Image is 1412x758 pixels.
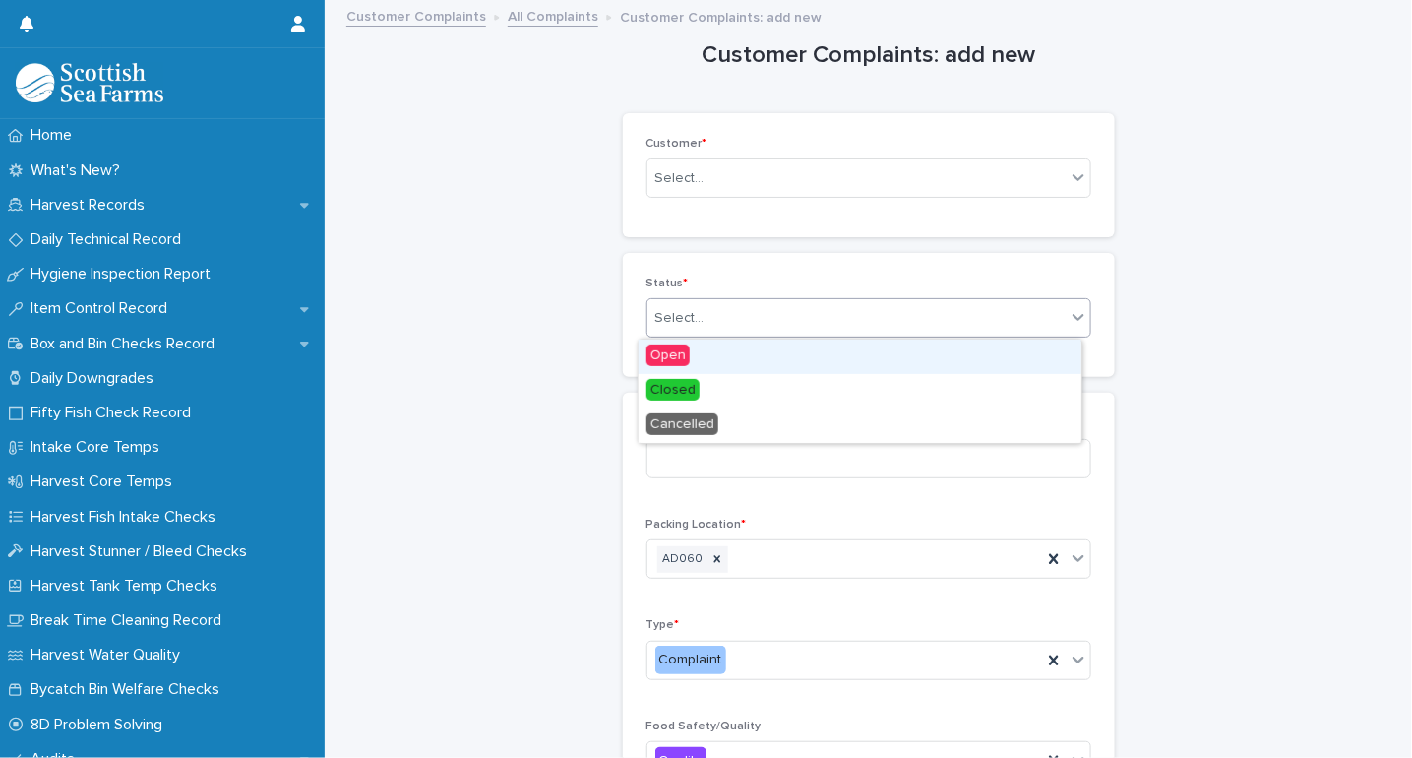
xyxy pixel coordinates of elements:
p: Harvest Stunner / Bleed Checks [23,542,263,561]
div: Select... [655,308,705,329]
p: Harvest Tank Temp Checks [23,577,233,596]
p: Break Time Cleaning Record [23,611,237,630]
p: Harvest Water Quality [23,646,196,664]
p: Box and Bin Checks Record [23,335,230,353]
a: Customer Complaints [346,4,486,27]
p: What's New? [23,161,136,180]
div: Select... [655,168,705,189]
span: Status [646,278,689,289]
p: Item Control Record [23,299,183,318]
p: Harvest Fish Intake Checks [23,508,231,527]
div: AD060 [657,546,706,573]
p: Daily Technical Record [23,230,197,249]
h1: Customer Complaints: add new [623,41,1115,70]
p: Customer Complaints: add new [620,5,822,27]
span: Cancelled [646,413,718,435]
p: Hygiene Inspection Report [23,265,226,284]
div: Open [639,340,1081,374]
div: Closed [639,374,1081,409]
div: Complaint [655,646,726,674]
p: Daily Downgrades [23,369,169,388]
span: Packing Location [646,519,747,531]
span: Type [646,619,680,631]
span: Customer [646,138,707,150]
span: Closed [646,379,700,401]
div: Cancelled [639,409,1081,443]
p: Home [23,126,88,145]
span: Open [646,345,690,366]
p: 8D Problem Solving [23,716,178,734]
p: Harvest Records [23,196,160,215]
p: Bycatch Bin Welfare Checks [23,680,235,699]
p: Harvest Core Temps [23,473,188,491]
img: mMrefqRFQpe26GRNOUkG [16,63,163,102]
p: Intake Core Temps [23,438,175,457]
p: Fifty Fish Check Record [23,404,207,422]
a: All Complaints [508,4,598,27]
span: Food Safety/Quality [646,721,762,732]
